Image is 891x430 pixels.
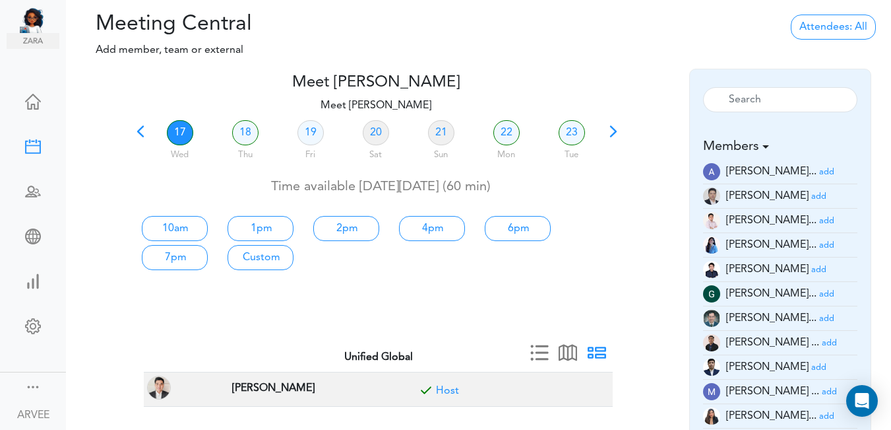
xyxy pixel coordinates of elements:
a: add [819,166,834,177]
img: t+ebP8ENxXARE3R9ZYAAAAASUVORK5CYII= [703,408,720,425]
div: Sat [344,143,407,162]
p: Add member, team or external [76,42,331,58]
div: Show menu and text [25,379,41,392]
small: add [811,192,826,201]
a: 7pm [142,245,208,270]
li: Tax Manager (g.magsino@unified-accounting.com) [703,282,858,306]
li: Tax Manager (c.madayag@unified-accounting.com) [703,233,858,258]
div: Open Intercom Messenger [846,385,878,417]
small: add [811,266,826,274]
span: [PERSON_NAME] ... [726,338,819,348]
li: Tax Admin (i.herrera@unified-accounting.com) [703,306,858,331]
span: [PERSON_NAME] [726,362,809,373]
li: Tax Manager (a.banaga@unified-accounting.com) [703,160,858,184]
span: [PERSON_NAME] [726,191,809,201]
strong: [PERSON_NAME] [232,383,315,394]
a: 20 [363,120,389,145]
a: add [811,362,826,373]
a: Included for meeting [436,386,459,396]
img: 2Q== [703,310,720,327]
a: 21 [428,120,454,145]
img: wOzMUeZp9uVEwAAAABJRU5ErkJggg== [703,383,720,400]
a: 23 [559,120,585,145]
img: 9k= [703,188,720,205]
li: Tax Supervisor (am.latonio@unified-accounting.com) [703,209,858,233]
div: Sun [410,143,472,162]
strong: Unified Global [344,352,413,363]
a: Custom [228,245,293,270]
a: add [819,215,834,226]
span: TAX PARTNER at Corona, CA, USA [229,378,318,397]
div: Share Meeting Link [7,229,59,242]
div: Thu [214,143,276,162]
span: [PERSON_NAME] ... [726,386,819,397]
a: add [819,240,834,250]
li: Tax Accountant (mc.cabasan@unified-accounting.com) [703,404,858,429]
p: Meet [PERSON_NAME] [131,98,620,114]
small: add [811,363,826,372]
a: Attendees: All [791,15,876,40]
h5: Members [703,139,858,155]
li: Tax Supervisor (a.millos@unified-accounting.com) [703,184,858,209]
img: Z [703,212,720,229]
a: Change Settings [7,312,59,343]
span: [PERSON_NAME]... [726,240,816,250]
li: Partner (justine.tala@unifiedglobalph.com) [703,355,858,380]
span: Next 7 days [604,127,623,145]
small: add [819,168,834,176]
a: 10am [142,216,208,241]
small: add [819,412,834,421]
img: 9k= [703,334,720,351]
div: Mon [475,143,538,162]
div: Create Meeting [7,139,59,152]
div: Tue [540,143,603,162]
div: Fri [279,143,342,162]
img: wEqpdqGJg0NqAAAAABJRU5ErkJggg== [703,285,720,303]
img: Z [703,261,720,278]
a: 22 [493,120,520,145]
li: Tax Admin (e.dayan@unified-accounting.com) [703,258,858,282]
small: add [819,241,834,250]
a: add [811,191,826,201]
span: [PERSON_NAME]... [726,166,816,177]
input: Search [703,87,858,112]
img: ARVEE FLORES(a.flores@unified-accounting.com, TAX PARTNER at Corona, CA, USA) [147,376,171,400]
a: add [822,386,837,397]
span: [PERSON_NAME] [726,264,809,275]
a: 2pm [313,216,379,241]
div: Change Settings [7,318,59,332]
span: Included for meeting [416,384,436,404]
a: add [819,313,834,324]
img: E70kTnhEtDRAIGhEjAgBAJGBAiAQNCJGBAiAQMCJGAASESMCBEAgaESMCAEAkYECIBA0IkYECIBAwIkYABIRIwIEQCBoRIwIA... [703,163,720,180]
a: add [819,289,834,299]
div: Wed [148,143,211,162]
a: add [819,411,834,421]
li: Tax Manager (jm.atienza@unified-accounting.com) [703,331,858,355]
img: zara.png [7,33,59,49]
a: 6pm [485,216,551,241]
span: [PERSON_NAME]... [726,289,816,299]
div: Home [7,94,59,107]
a: Change side menu [25,379,41,398]
a: add [822,338,837,348]
small: add [819,314,834,323]
span: [PERSON_NAME]... [726,215,816,226]
li: Tax Advisor (mc.talley@unified-accounting.com) [703,380,858,404]
div: View Insights [7,273,59,287]
small: add [822,339,837,347]
a: ARVEE [1,399,65,429]
span: [PERSON_NAME]... [726,411,816,421]
div: ARVEE [17,408,49,423]
img: oYmRaigo6CGHQoVEE68UKaYmSv3mcdPtBqv6mR0IswoELyKVAGpf2awGYjY1lJF3I6BneypHs55I8hk2WCirnQq9SYxiZpiWh... [703,359,720,376]
small: add [819,290,834,299]
h2: Meeting Central [76,12,331,37]
a: 1pm [228,216,293,241]
a: add [811,264,826,275]
a: 4pm [399,216,465,241]
span: [PERSON_NAME]... [726,313,816,324]
div: Schedule Team Meeting [7,184,59,197]
small: add [822,388,837,396]
h4: Meet [PERSON_NAME] [131,73,620,92]
a: 17 [167,120,193,145]
a: 19 [297,120,324,145]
